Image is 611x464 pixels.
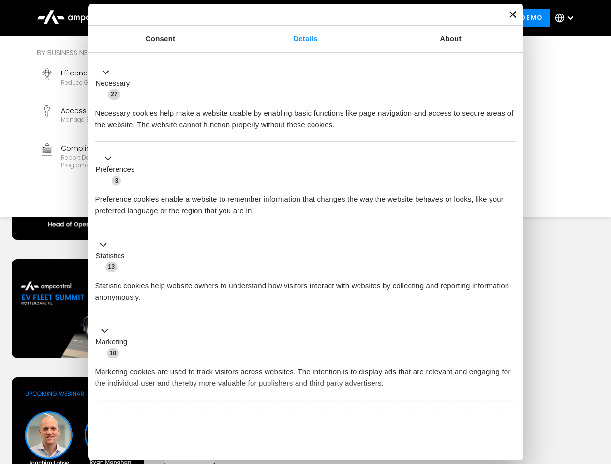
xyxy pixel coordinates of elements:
span: 3 [112,176,121,186]
a: EfficencyReduce grid contraints and fuel costs [37,64,192,98]
label: Statistics [96,250,125,261]
a: About [378,26,523,52]
button: Close banner [509,11,516,18]
div: Marketing cookies are used to track visitors across websites. The intention is to display ads tha... [95,359,516,389]
div: Statistic cookies help website owners to understand how visitors interact with websites by collec... [95,273,516,303]
span: 2 [160,413,169,422]
span: 10 [107,348,119,358]
div: Manage EV charger security and access [61,116,178,124]
div: Reduce grid contraints and fuel costs [61,79,172,87]
label: Marketing [96,336,128,348]
button: Statistics (13) [95,239,131,273]
div: Compliance [61,143,188,154]
div: By business need [37,47,350,58]
span: 13 [105,262,118,272]
div: Access Control [61,105,178,116]
div: Efficency [61,68,172,78]
button: Preferences (3) [95,153,141,187]
button: Marketing (10) [95,325,134,359]
button: Necessary (27) [95,66,136,100]
button: Okay [377,424,516,452]
label: Necessary [96,78,130,89]
span: 27 [108,89,120,99]
a: ComplianceReport data and stay compliant with EV programs [37,139,192,173]
a: Consent [88,26,233,52]
a: Details [233,26,378,52]
div: Preference cookies enable a website to remember information that changes the way the website beha... [95,186,516,217]
div: Necessary cookies help make a website usable by enabling basic functions like page navigation and... [95,100,516,130]
a: Access ControlManage EV charger security and access [37,101,192,135]
button: Unclassified (2) [95,411,175,423]
label: Preferences [96,164,135,175]
div: Report data and stay compliant with EV programs [61,154,188,169]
